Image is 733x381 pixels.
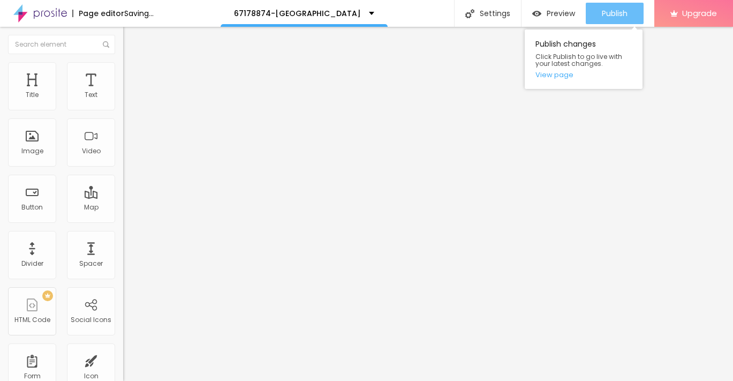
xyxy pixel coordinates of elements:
div: HTML Code [14,316,50,324]
iframe: Editor [123,27,733,381]
div: Page editor [72,10,124,17]
div: Button [21,204,43,211]
button: Preview [522,3,586,24]
div: Video [82,147,101,155]
span: Upgrade [682,9,717,18]
input: Search element [8,35,115,54]
div: Divider [21,260,43,267]
img: Icone [465,9,474,18]
button: Publish [586,3,644,24]
span: Click Publish to go live with your latest changes. [535,53,632,67]
div: Title [26,91,39,99]
div: Icon [84,372,99,380]
span: Preview [547,9,575,18]
img: view-1.svg [532,9,541,18]
img: Icone [103,41,109,48]
div: Social Icons [71,316,111,324]
a: View page [535,71,632,78]
p: 67178874-[GEOGRAPHIC_DATA] [234,10,361,17]
div: Map [84,204,99,211]
div: Publish changes [525,29,643,89]
div: Text [85,91,97,99]
div: Image [21,147,43,155]
div: Spacer [79,260,103,267]
div: Saving... [124,10,154,17]
span: Publish [602,9,628,18]
div: Form [24,372,41,380]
